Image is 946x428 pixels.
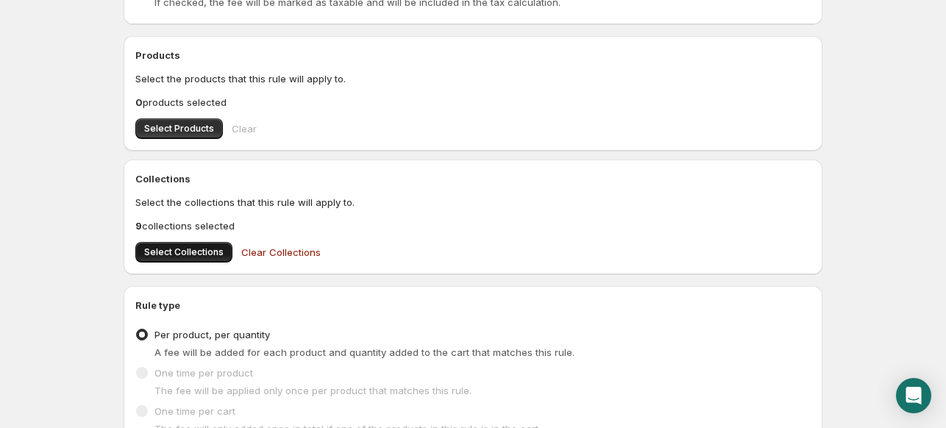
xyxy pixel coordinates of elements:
p: Select the collections that this rule will apply to. [135,195,811,210]
span: Select Collections [144,246,224,258]
p: products selected [135,95,811,110]
span: One time per cart [154,405,235,417]
button: Clear Collections [232,238,330,267]
span: One time per product [154,367,253,379]
b: 0 [135,96,143,108]
b: 9 [135,220,142,232]
p: Select the products that this rule will apply to. [135,71,811,86]
button: Select Products [135,118,223,139]
span: Clear Collections [241,245,321,260]
h2: Collections [135,171,811,186]
button: Select Collections [135,242,232,263]
h2: Rule type [135,298,811,313]
p: collections selected [135,218,811,233]
span: The fee will be applied only once per product that matches this rule. [154,385,472,396]
div: Open Intercom Messenger [896,378,931,413]
span: A fee will be added for each product and quantity added to the cart that matches this rule. [154,346,575,358]
h2: Products [135,48,811,63]
span: Per product, per quantity [154,329,270,340]
span: Select Products [144,123,214,135]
